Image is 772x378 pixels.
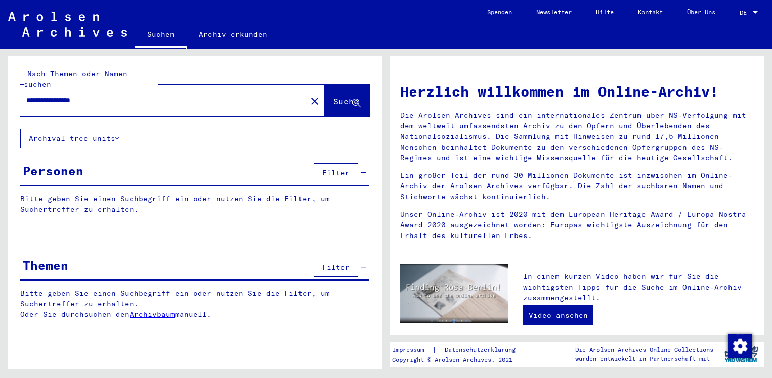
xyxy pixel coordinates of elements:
button: Filter [314,163,358,182]
p: Die Arolsen Archives sind ein internationales Zentrum über NS-Verfolgung mit dem weltweit umfasse... [400,110,754,163]
span: Filter [322,168,350,177]
a: Archivbaum [130,310,175,319]
a: Video ansehen [523,305,593,325]
button: Archival tree units [20,129,127,148]
div: | [392,345,528,355]
span: Suche [333,96,359,106]
p: Die Arolsen Archives Online-Collections [575,345,713,354]
img: Arolsen_neg.svg [8,12,127,37]
a: Impressum [392,345,432,355]
p: Bitte geben Sie einen Suchbegriff ein oder nutzen Sie die Filter, um Suchertreffer zu erhalten. [20,194,369,215]
p: Copyright © Arolsen Archives, 2021 [392,355,528,364]
p: wurden entwickelt in Partnerschaft mit [575,354,713,363]
div: Zustimmung ändern [727,334,752,358]
a: Archiv erkunden [187,22,279,46]
div: Themen [23,256,68,274]
p: Unser Online-Archiv ist 2020 mit dem European Heritage Award / Europa Nostra Award 2020 ausgezeic... [400,209,754,241]
img: yv_logo.png [722,342,760,367]
h1: Herzlich willkommen im Online-Archiv! [400,81,754,102]
a: Suchen [135,22,187,49]
p: Ein großer Teil der rund 30 Millionen Dokumente ist inzwischen im Online-Archiv der Arolsen Archi... [400,170,754,202]
button: Filter [314,258,358,277]
button: Suche [325,85,369,116]
span: Filter [322,263,350,272]
mat-label: Nach Themen oder Namen suchen [24,69,127,89]
img: Zustimmung ändern [728,334,752,358]
img: video.jpg [400,264,508,323]
p: Bitte geben Sie einen Suchbegriff ein oder nutzen Sie die Filter, um Suchertreffer zu erhalten. O... [20,288,369,320]
button: Clear [305,90,325,111]
div: Personen [23,162,83,180]
p: In einem kurzen Video haben wir für Sie die wichtigsten Tipps für die Suche im Online-Archiv zusa... [523,271,754,303]
span: DE [740,9,751,16]
mat-icon: close [309,95,321,107]
a: Datenschutzerklärung [437,345,528,355]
